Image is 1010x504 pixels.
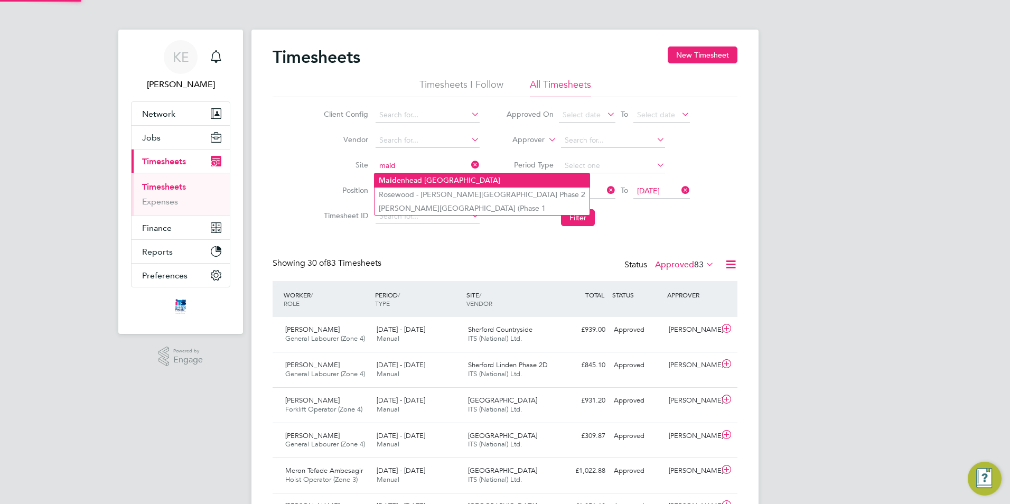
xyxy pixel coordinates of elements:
[655,259,714,270] label: Approved
[285,396,340,405] span: [PERSON_NAME]
[142,270,188,281] span: Preferences
[273,46,360,68] h2: Timesheets
[173,50,189,64] span: KE
[375,173,590,188] li: enhead [GEOGRAPHIC_DATA]
[375,299,390,307] span: TYPE
[173,356,203,365] span: Engage
[375,188,590,201] li: Rosewood - [PERSON_NAME][GEOGRAPHIC_DATA] Phase 2
[273,258,384,269] div: Showing
[610,462,665,480] div: Approved
[555,427,610,445] div: £309.87
[132,216,230,239] button: Finance
[321,211,368,220] label: Timesheet ID
[468,466,537,475] span: [GEOGRAPHIC_DATA]
[377,325,425,334] span: [DATE] - [DATE]
[506,160,554,170] label: Period Type
[285,334,365,343] span: General Labourer (Zone 4)
[624,258,716,273] div: Status
[561,133,665,148] input: Search for...
[321,109,368,119] label: Client Config
[321,135,368,144] label: Vendor
[468,396,537,405] span: [GEOGRAPHIC_DATA]
[132,102,230,125] button: Network
[610,427,665,445] div: Approved
[468,431,537,440] span: [GEOGRAPHIC_DATA]
[610,285,665,304] div: STATUS
[285,325,340,334] span: [PERSON_NAME]
[464,285,555,313] div: SITE
[668,46,737,63] button: New Timesheet
[665,357,719,374] div: [PERSON_NAME]
[285,466,363,475] span: Meron Tefade Ambesagir
[637,110,675,119] span: Select date
[285,440,365,449] span: General Labourer (Zone 4)
[281,285,372,313] div: WORKER
[665,321,719,339] div: [PERSON_NAME]
[468,334,522,343] span: ITS (National) Ltd.
[376,133,480,148] input: Search for...
[610,357,665,374] div: Approved
[131,78,230,91] span: Kelly Elkins
[419,78,503,97] li: Timesheets I Follow
[379,176,397,185] b: Maid
[376,209,480,224] input: Search for...
[468,475,522,484] span: ITS (National) Ltd.
[142,223,172,233] span: Finance
[497,135,545,145] label: Approver
[555,321,610,339] div: £939.00
[665,427,719,445] div: [PERSON_NAME]
[479,291,481,299] span: /
[468,440,522,449] span: ITS (National) Ltd.
[377,396,425,405] span: [DATE] - [DATE]
[376,108,480,123] input: Search for...
[142,109,175,119] span: Network
[694,259,704,270] span: 83
[468,405,522,414] span: ITS (National) Ltd.
[555,462,610,480] div: £1,022.88
[555,357,610,374] div: £845.10
[376,158,480,173] input: Search for...
[285,475,358,484] span: Hoist Operator (Zone 3)
[307,258,381,268] span: 83 Timesheets
[132,150,230,173] button: Timesheets
[132,126,230,149] button: Jobs
[610,392,665,409] div: Approved
[285,369,365,378] span: General Labourer (Zone 4)
[377,440,399,449] span: Manual
[555,392,610,409] div: £931.20
[618,107,631,121] span: To
[398,291,400,299] span: /
[377,405,399,414] span: Manual
[173,347,203,356] span: Powered by
[311,291,313,299] span: /
[118,30,243,334] nav: Main navigation
[377,475,399,484] span: Manual
[142,247,173,257] span: Reports
[466,299,492,307] span: VENDOR
[132,173,230,216] div: Timesheets
[173,298,188,315] img: itsconstruction-logo-retina.png
[307,258,326,268] span: 30 of
[132,240,230,263] button: Reports
[610,321,665,339] div: Approved
[468,369,522,378] span: ITS (National) Ltd.
[321,185,368,195] label: Position
[468,325,532,334] span: Sherford Countryside
[665,462,719,480] div: [PERSON_NAME]
[561,158,665,173] input: Select one
[377,369,399,378] span: Manual
[665,392,719,409] div: [PERSON_NAME]
[585,291,604,299] span: TOTAL
[285,360,340,369] span: [PERSON_NAME]
[375,201,590,215] li: [PERSON_NAME][GEOGRAPHIC_DATA] (Phase 1
[561,209,595,226] button: Filter
[142,156,186,166] span: Timesheets
[285,431,340,440] span: [PERSON_NAME]
[131,298,230,315] a: Go to home page
[530,78,591,97] li: All Timesheets
[665,285,719,304] div: APPROVER
[321,160,368,170] label: Site
[618,183,631,197] span: To
[377,334,399,343] span: Manual
[506,109,554,119] label: Approved On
